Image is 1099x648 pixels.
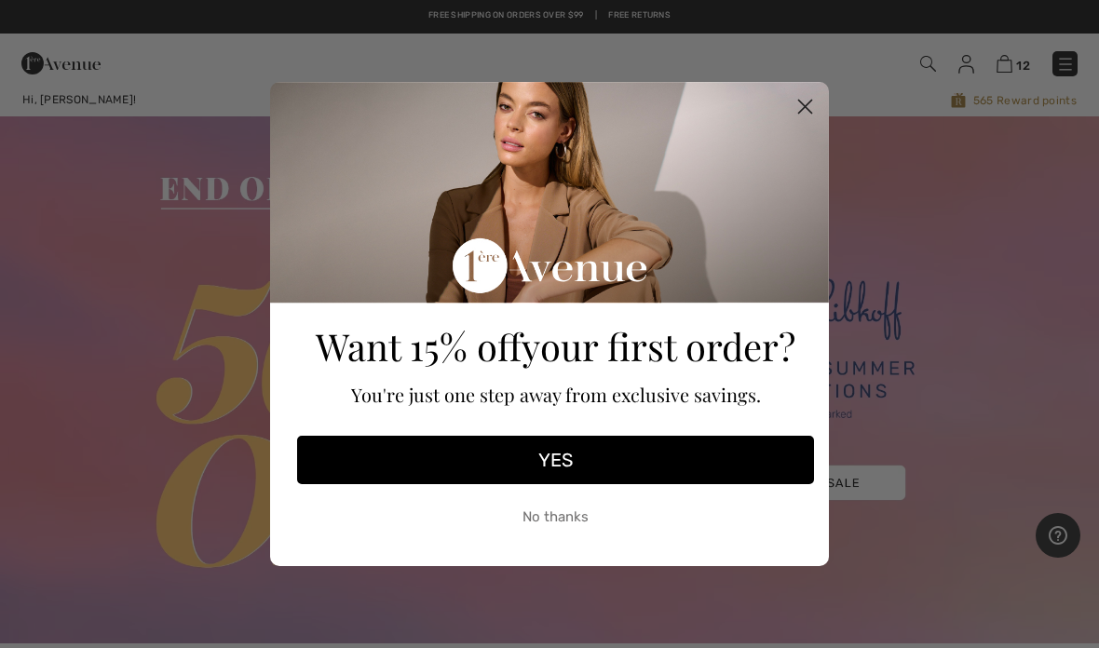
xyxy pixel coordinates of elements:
[297,493,814,540] button: No thanks
[789,90,821,123] button: Close dialog
[297,436,814,484] button: YES
[522,321,795,371] span: your first order?
[351,382,761,407] span: You're just one step away from exclusive savings.
[316,321,522,371] span: Want 15% off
